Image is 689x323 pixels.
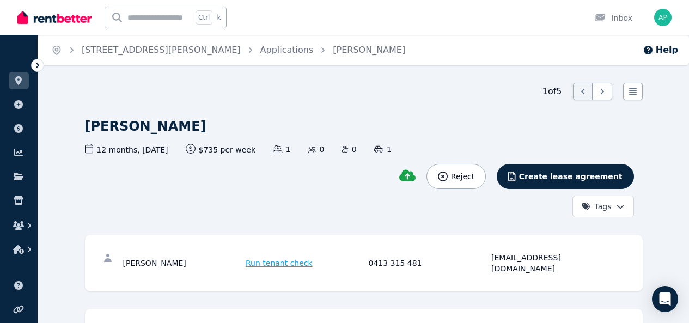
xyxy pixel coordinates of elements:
[643,44,678,57] button: Help
[186,144,256,155] span: $735 per week
[654,9,672,26] img: Aurora Pagonis
[374,144,392,155] span: 1
[333,45,405,55] a: [PERSON_NAME]
[572,196,634,217] button: Tags
[491,252,611,274] div: [EMAIL_ADDRESS][DOMAIN_NAME]
[519,171,623,182] span: Create lease agreement
[260,45,314,55] a: Applications
[17,9,92,26] img: RentBetter
[369,252,489,274] div: 0413 315 481
[342,144,356,155] span: 0
[308,144,325,155] span: 0
[542,85,562,98] span: 1 of 5
[246,258,313,269] span: Run tenant check
[38,35,418,65] nav: Breadcrumb
[217,13,221,22] span: k
[85,144,168,155] span: 12 months , [DATE]
[82,45,241,55] a: [STREET_ADDRESS][PERSON_NAME]
[594,13,632,23] div: Inbox
[123,252,243,274] div: [PERSON_NAME]
[451,171,474,182] span: Reject
[426,164,486,189] button: Reject
[273,144,290,155] span: 1
[85,118,206,135] h1: [PERSON_NAME]
[582,201,612,212] span: Tags
[497,164,633,189] button: Create lease agreement
[652,286,678,312] div: Open Intercom Messenger
[196,10,212,25] span: Ctrl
